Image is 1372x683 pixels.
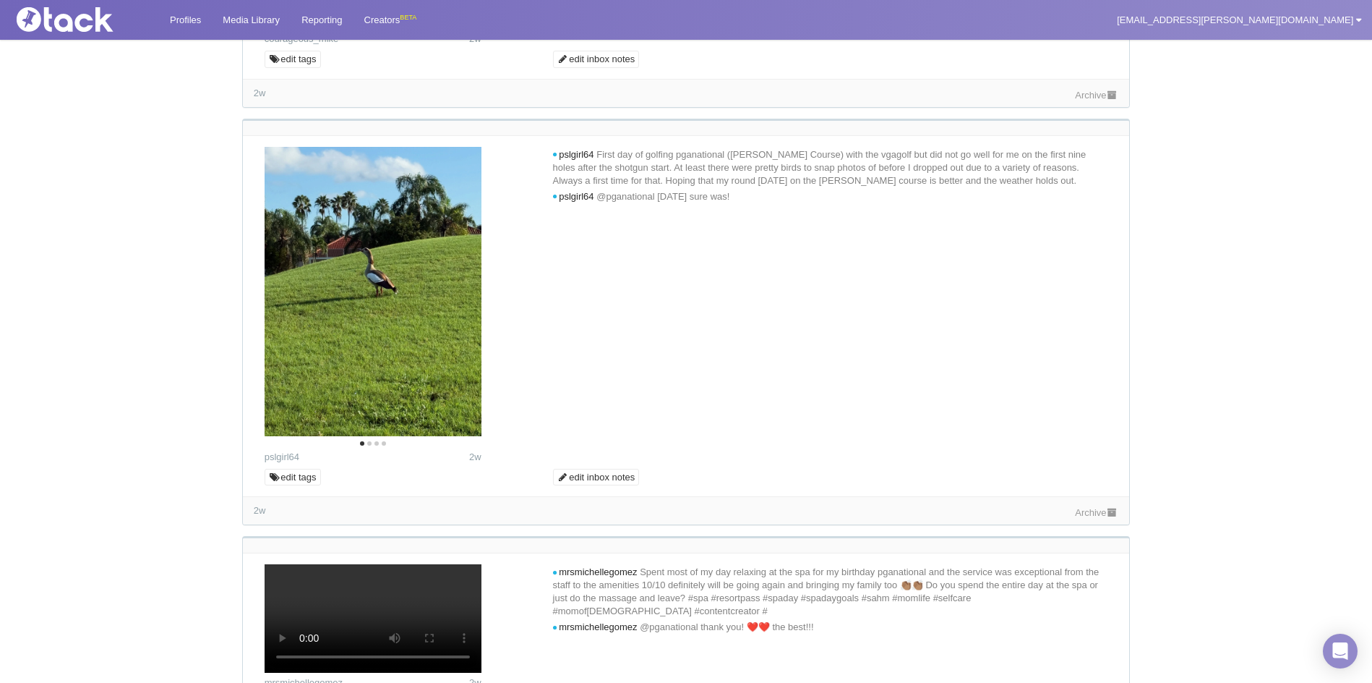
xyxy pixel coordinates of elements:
[265,469,321,486] a: edit tags
[553,153,557,157] i: new
[254,88,266,98] span: 2w
[1323,634,1358,669] div: Open Intercom Messenger
[254,505,266,516] span: 2w
[553,626,557,630] i: new
[254,505,266,516] time: Latest comment: 2025-09-22 17:24 UTC
[640,622,813,632] span: @pganational thank you! ❤️❤️ the best!!!
[254,88,266,98] time: Latest comment: 2025-09-22 19:09 UTC
[553,567,1099,616] span: Spent most of my day relaxing at the spa for my birthday pganational and the service was exceptio...
[553,469,640,486] a: edit inbox notes
[374,441,379,446] li: Page dot 3
[559,191,593,202] span: pslgirl64
[553,149,1086,186] span: First day of golfing pganational ([PERSON_NAME] Course) with the vgagolf but did not go well for ...
[367,441,372,446] li: Page dot 2
[596,191,729,202] span: @pganational [DATE] sure was!
[360,441,364,446] li: Page dot 1
[469,451,481,462] span: 2w
[469,451,481,464] time: Posted: 2025-09-20 19:15 UTC
[553,51,640,68] a: edit inbox notes
[382,441,386,446] li: Page dot 4
[1075,507,1118,518] a: Archive
[265,147,481,436] img: Image may contain: summer, grass, plant, palm tree, tree, architecture, building, outdoors, shelt...
[400,10,416,25] div: BETA
[553,195,557,199] i: new
[265,451,299,462] a: pslgirl64
[559,149,593,160] span: pslgirl64
[559,622,637,632] span: mrsmichellegomez
[553,571,557,575] i: new
[11,7,155,32] img: Tack
[265,51,321,68] a: edit tags
[1075,90,1118,101] a: Archive
[559,567,637,577] span: mrsmichellegomez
